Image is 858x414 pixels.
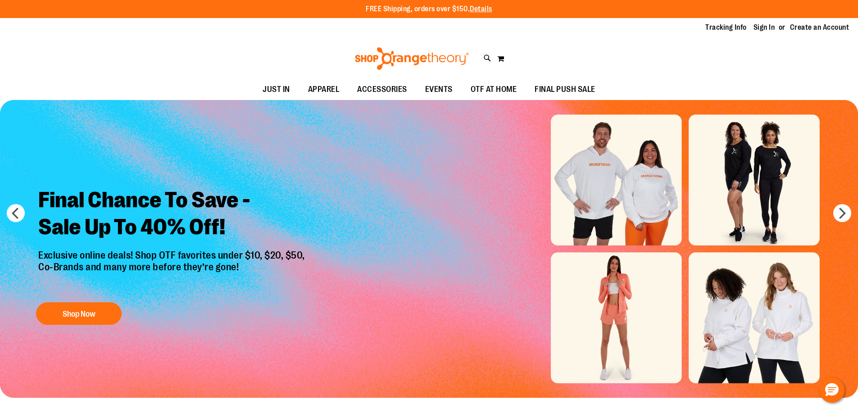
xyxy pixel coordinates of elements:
a: OTF AT HOME [462,79,526,100]
img: Shop Orangetheory [354,47,470,70]
a: Tracking Info [705,23,747,32]
a: Final Chance To Save -Sale Up To 40% Off! Exclusive online deals! Shop OTF favorites under $10, $... [32,180,314,330]
p: Exclusive online deals! Shop OTF favorites under $10, $20, $50, Co-Brands and many more before th... [32,250,314,294]
button: prev [7,204,25,222]
a: APPAREL [299,79,349,100]
span: APPAREL [308,79,340,100]
span: ACCESSORIES [357,79,407,100]
a: FINAL PUSH SALE [526,79,604,100]
button: Shop Now [36,302,122,325]
a: EVENTS [416,79,462,100]
a: Details [470,5,492,13]
span: OTF AT HOME [471,79,517,100]
a: JUST IN [254,79,299,100]
span: EVENTS [425,79,453,100]
button: Hello, have a question? Let’s chat. [819,378,844,403]
a: ACCESSORIES [348,79,416,100]
span: FINAL PUSH SALE [535,79,595,100]
p: FREE Shipping, orders over $150. [366,4,492,14]
a: Create an Account [790,23,849,32]
span: JUST IN [263,79,290,100]
button: next [833,204,851,222]
a: Sign In [754,23,775,32]
h2: Final Chance To Save - Sale Up To 40% Off! [32,180,314,250]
